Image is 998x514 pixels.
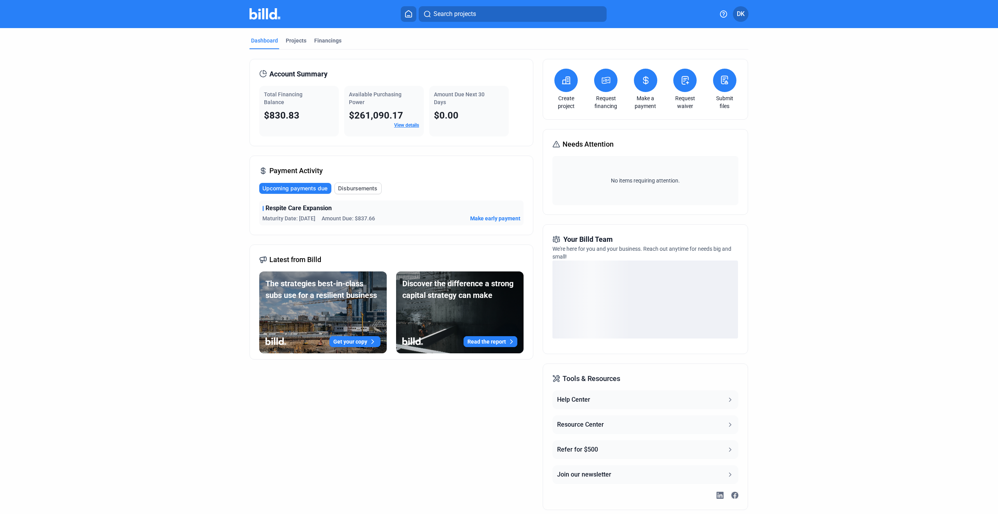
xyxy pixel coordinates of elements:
[265,204,332,213] span: Respite Care Expansion
[402,278,517,301] div: Discover the difference a strong capital strategy can make
[249,8,280,19] img: Billd Company Logo
[557,470,611,479] div: Join our newsletter
[464,336,517,347] button: Read the report
[671,94,699,110] a: Request waiver
[563,373,620,384] span: Tools & Resources
[552,94,580,110] a: Create project
[552,440,738,459] button: Refer for $500
[434,91,485,105] span: Amount Due Next 30 Days
[269,69,327,80] span: Account Summary
[329,336,380,347] button: Get your copy
[259,183,331,194] button: Upcoming payments due
[434,9,476,19] span: Search projects
[557,420,604,429] div: Resource Center
[269,165,323,176] span: Payment Activity
[262,214,315,222] span: Maturity Date: [DATE]
[552,390,738,409] button: Help Center
[322,214,375,222] span: Amount Due: $837.66
[419,6,607,22] button: Search projects
[434,110,458,121] span: $0.00
[262,184,327,192] span: Upcoming payments due
[563,234,613,245] span: Your Billd Team
[394,122,419,128] a: View details
[733,6,748,22] button: DK
[557,445,598,454] div: Refer for $500
[269,254,321,265] span: Latest from Billd
[592,94,619,110] a: Request financing
[349,110,403,121] span: $261,090.17
[632,94,659,110] a: Make a payment
[563,139,614,150] span: Needs Attention
[552,465,738,484] button: Join our newsletter
[251,37,278,44] div: Dashboard
[557,395,590,404] div: Help Center
[556,177,735,184] span: No items requiring attention.
[552,261,738,339] div: loading
[711,94,738,110] a: Submit files
[286,37,306,44] div: Projects
[338,184,377,192] span: Disbursements
[470,214,520,222] button: Make early payment
[314,37,342,44] div: Financings
[334,183,382,194] button: Disbursements
[552,246,731,260] span: We're here for you and your business. Reach out anytime for needs big and small!
[552,415,738,434] button: Resource Center
[737,9,745,19] span: DK
[264,91,303,105] span: Total Financing Balance
[349,91,402,105] span: Available Purchasing Power
[265,278,380,301] div: The strategies best-in-class subs use for a resilient business
[264,110,299,121] span: $830.83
